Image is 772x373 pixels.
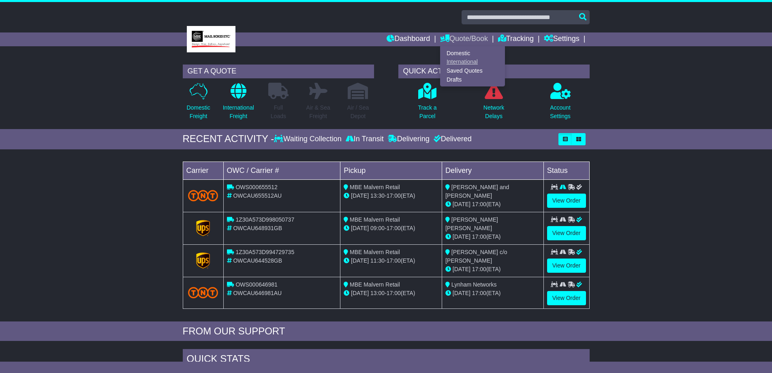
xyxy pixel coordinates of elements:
[483,103,504,121] p: Network Delays
[547,291,586,305] a: View Order
[445,184,509,199] span: [PERSON_NAME] and [PERSON_NAME]
[445,233,540,241] div: (ETA)
[387,225,401,231] span: 17:00
[387,32,430,46] a: Dashboard
[351,290,369,296] span: [DATE]
[344,224,438,233] div: - (ETA)
[235,281,278,288] span: OWS000646981
[442,162,543,179] td: Delivery
[235,184,278,190] span: OWS000655512
[183,349,590,371] div: Quick Stats
[445,216,498,231] span: [PERSON_NAME] [PERSON_NAME]
[550,103,571,121] p: Account Settings
[472,290,486,296] span: 17:00
[370,290,385,296] span: 13:00
[432,135,472,144] div: Delivered
[472,201,486,207] span: 17:00
[196,220,210,236] img: GetCarrierServiceLogo
[483,82,505,125] a: NetworkDelays
[233,225,282,231] span: OWCAU648931GB
[547,259,586,273] a: View Order
[183,133,274,145] div: RECENT ACTIVITY -
[186,82,210,125] a: DomesticFreight
[223,103,254,121] p: International Freight
[274,135,343,144] div: Waiting Collection
[543,162,589,179] td: Status
[472,233,486,240] span: 17:00
[547,194,586,208] a: View Order
[350,184,400,190] span: MBE Malvern Retail
[350,216,400,223] span: MBE Malvern Retail
[344,289,438,298] div: - (ETA)
[183,65,374,78] div: GET A QUOTE
[188,287,218,298] img: TNT_Domestic.png
[417,82,437,125] a: Track aParcel
[451,281,497,288] span: Lynham Networks
[370,257,385,264] span: 11:30
[445,200,540,209] div: (ETA)
[387,290,401,296] span: 17:00
[544,32,580,46] a: Settings
[387,257,401,264] span: 17:00
[233,192,282,199] span: OWCAU655512AU
[440,32,488,46] a: Quote/Book
[188,190,218,201] img: TNT_Domestic.png
[441,75,505,84] a: Drafts
[387,192,401,199] span: 17:00
[547,226,586,240] a: View Order
[344,257,438,265] div: - (ETA)
[370,225,385,231] span: 09:00
[445,249,507,264] span: [PERSON_NAME] c/o [PERSON_NAME]
[235,249,294,255] span: 1Z30A573D994729735
[472,266,486,272] span: 17:00
[370,192,385,199] span: 13:30
[441,49,505,58] a: Domestic
[453,266,470,272] span: [DATE]
[386,135,432,144] div: Delivering
[233,257,282,264] span: OWCAU644528GB
[453,290,470,296] span: [DATE]
[344,135,386,144] div: In Transit
[235,216,294,223] span: 1Z30A573D998050737
[268,103,289,121] p: Full Loads
[233,290,282,296] span: OWCAU646981AU
[344,192,438,200] div: - (ETA)
[453,201,470,207] span: [DATE]
[187,26,235,52] img: MBE Malvern
[441,58,505,67] a: International
[418,103,436,121] p: Track a Parcel
[351,192,369,199] span: [DATE]
[223,162,340,179] td: OWC / Carrier #
[550,82,571,125] a: AccountSettings
[222,82,254,125] a: InternationalFreight
[183,326,590,337] div: FROM OUR SUPPORT
[445,289,540,298] div: (ETA)
[350,249,400,255] span: MBE Malvern Retail
[351,257,369,264] span: [DATE]
[347,103,369,121] p: Air / Sea Depot
[453,233,470,240] span: [DATE]
[340,162,442,179] td: Pickup
[398,65,590,78] div: QUICK ACTIONS
[350,281,400,288] span: MBE Malvern Retail
[183,162,223,179] td: Carrier
[306,103,330,121] p: Air & Sea Freight
[441,67,505,75] a: Saved Quotes
[186,103,210,121] p: Domestic Freight
[351,225,369,231] span: [DATE]
[498,32,534,46] a: Tracking
[445,265,540,274] div: (ETA)
[440,46,505,86] div: Quote/Book
[196,252,210,269] img: GetCarrierServiceLogo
